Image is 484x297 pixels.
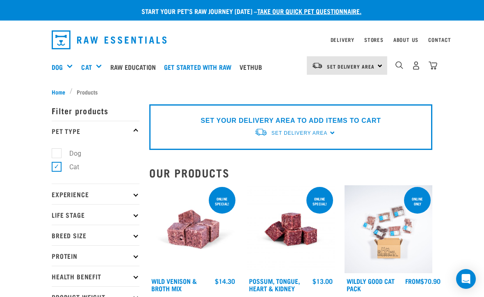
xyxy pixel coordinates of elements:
p: Health Benefit [52,266,139,286]
img: van-moving.png [312,62,323,69]
p: SET YOUR DELIVERY AREA TO ADD ITEMS TO CART [201,116,381,126]
a: Get started with Raw [162,51,237,83]
img: home-icon@2x.png [429,61,437,70]
a: Dog [52,62,63,72]
a: Cat [81,62,91,72]
img: home-icon-1@2x.png [395,61,403,69]
div: $13.00 [313,277,333,285]
h2: Our Products [149,166,432,179]
a: Wild Venison & Broth Mix [151,279,197,290]
img: Possum Tongue Heart Kidney 1682 [247,185,335,273]
a: Wildly Good Cat Pack [347,279,395,290]
a: About Us [393,38,418,41]
img: Raw Essentials Logo [52,30,167,49]
span: Set Delivery Area [272,130,327,136]
p: Experience [52,184,139,204]
div: Open Intercom Messenger [456,269,476,289]
span: Set Delivery Area [327,65,374,68]
p: Pet Type [52,121,139,141]
p: Breed Size [52,225,139,245]
label: Cat [56,162,82,172]
a: Home [52,87,70,96]
p: Protein [52,245,139,266]
p: Life Stage [52,204,139,225]
a: Raw Education [108,51,162,83]
a: Possum, Tongue, Heart & Kidney [249,279,300,290]
img: Cat 0 2sec [345,185,432,273]
div: $14.30 [215,277,235,285]
a: take our quick pet questionnaire. [257,9,361,13]
div: ONLINE SPECIAL! [306,193,333,210]
img: van-moving.png [254,128,267,136]
img: Vension and heart [149,185,237,273]
a: Delivery [331,38,354,41]
label: Dog [56,148,84,159]
a: Contact [428,38,451,41]
div: ONLINE ONLY [404,193,431,210]
span: FROM [405,279,420,283]
div: ONLINE SPECIAL! [209,193,235,210]
p: Filter products [52,100,139,121]
nav: dropdown navigation [45,27,439,53]
a: Vethub [237,51,268,83]
nav: breadcrumbs [52,87,432,96]
a: Stores [364,38,384,41]
div: $70.90 [405,277,441,285]
img: user.png [412,61,420,70]
span: Home [52,87,65,96]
